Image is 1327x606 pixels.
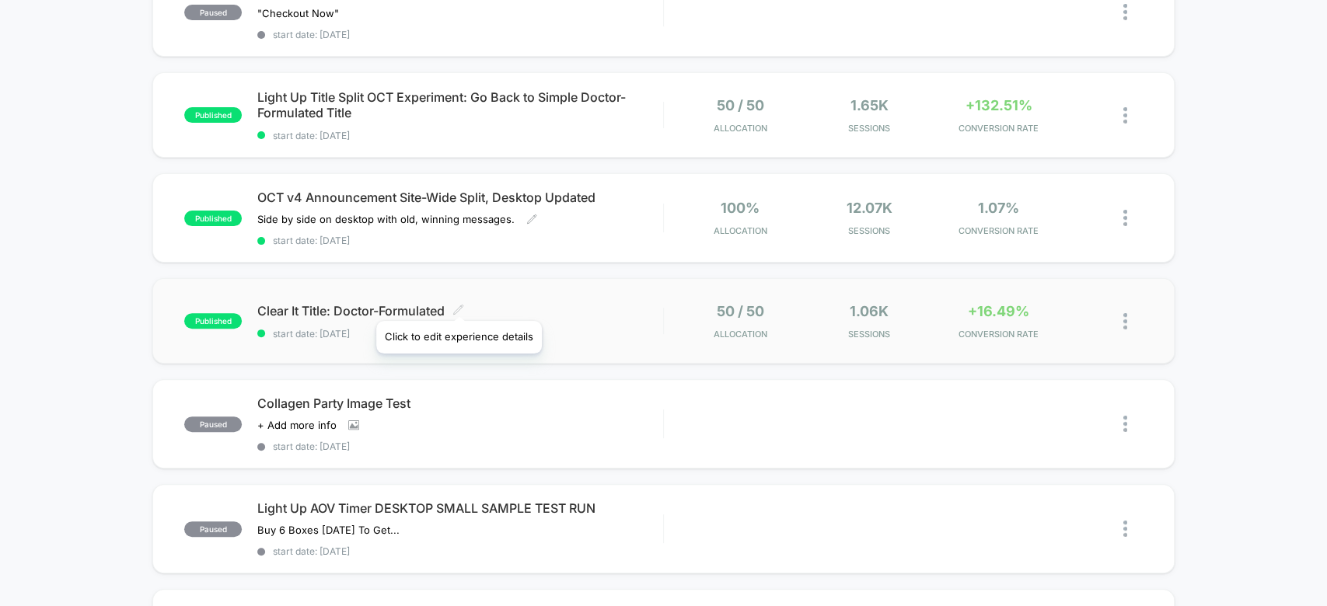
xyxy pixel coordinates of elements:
span: 12.07k [847,200,892,216]
img: close [1123,4,1127,20]
span: start date: [DATE] [257,235,662,246]
span: Sessions [808,329,930,340]
span: start date: [DATE] [257,441,662,452]
span: Buy 6 Boxes [DATE] To Get... [257,524,400,536]
span: Light Up Title Split OCT Experiment: Go Back to Simple Doctor-Formulated Title [257,89,662,120]
span: start date: [DATE] [257,130,662,141]
img: close [1123,107,1127,124]
span: +16.49% [968,303,1029,319]
span: 100% [721,200,760,216]
span: start date: [DATE] [257,545,662,557]
span: paused [184,521,242,537]
span: CONVERSION RATE [938,225,1059,236]
span: published [184,313,242,329]
img: close [1123,313,1127,329]
span: +132.51% [965,97,1032,113]
span: Light Up AOV Timer DESKTOP SMALL SAMPLE TEST RUN [257,500,662,516]
span: Sessions [808,123,930,134]
span: paused [184,416,242,432]
span: Allocation [714,123,767,134]
span: OCT v4 Announcement Site-Wide Split, Desktop Updated [257,190,662,205]
span: CONVERSION RATE [938,123,1059,134]
img: close [1123,416,1127,432]
span: Allocation [714,329,767,340]
span: Allocation [714,225,767,236]
span: Clear It Title: Doctor-Formulated [257,303,662,319]
span: Side by side on desktop with old, winning messages. [257,213,515,225]
span: paused [184,5,242,20]
img: close [1123,521,1127,537]
span: 1.07% [978,200,1019,216]
span: 1.06k [850,303,889,319]
span: 50 / 50 [717,97,764,113]
span: start date: [DATE] [257,328,662,340]
span: + Add more info [257,419,337,431]
span: start date: [DATE] [257,29,662,40]
span: "Checkout Now" [257,7,339,19]
img: close [1123,210,1127,226]
span: 50 / 50 [717,303,764,319]
span: Collagen Party Image Test [257,395,662,411]
span: published [184,107,242,123]
span: published [184,211,242,226]
span: 1.65k [850,97,889,113]
span: CONVERSION RATE [938,329,1059,340]
span: Sessions [808,225,930,236]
